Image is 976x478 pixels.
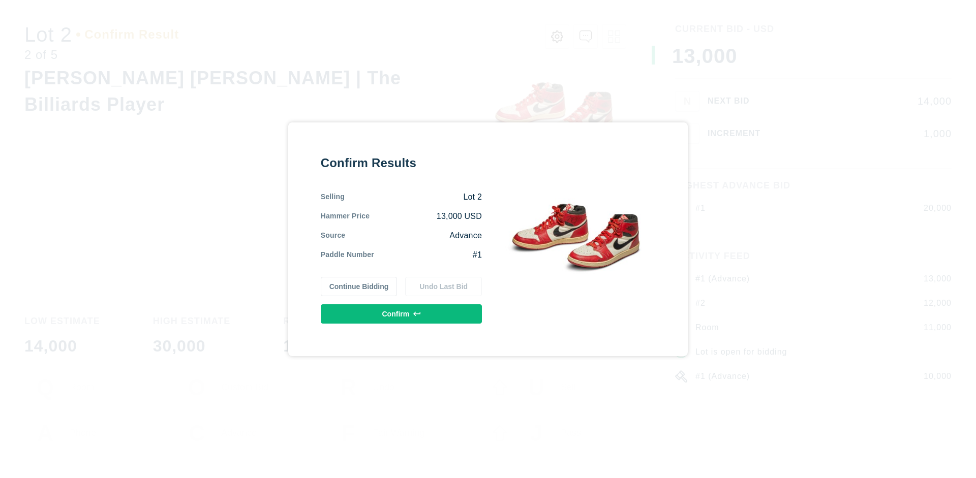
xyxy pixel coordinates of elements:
[321,155,482,171] div: Confirm Results
[321,211,370,222] div: Hammer Price
[321,230,346,241] div: Source
[370,211,482,222] div: 13,000 USD
[405,277,482,296] button: Undo Last Bid
[345,230,482,241] div: Advance
[374,249,482,261] div: #1
[321,192,345,203] div: Selling
[321,304,482,324] button: Confirm
[345,192,482,203] div: Lot 2
[321,249,374,261] div: Paddle Number
[321,277,398,296] button: Continue Bidding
